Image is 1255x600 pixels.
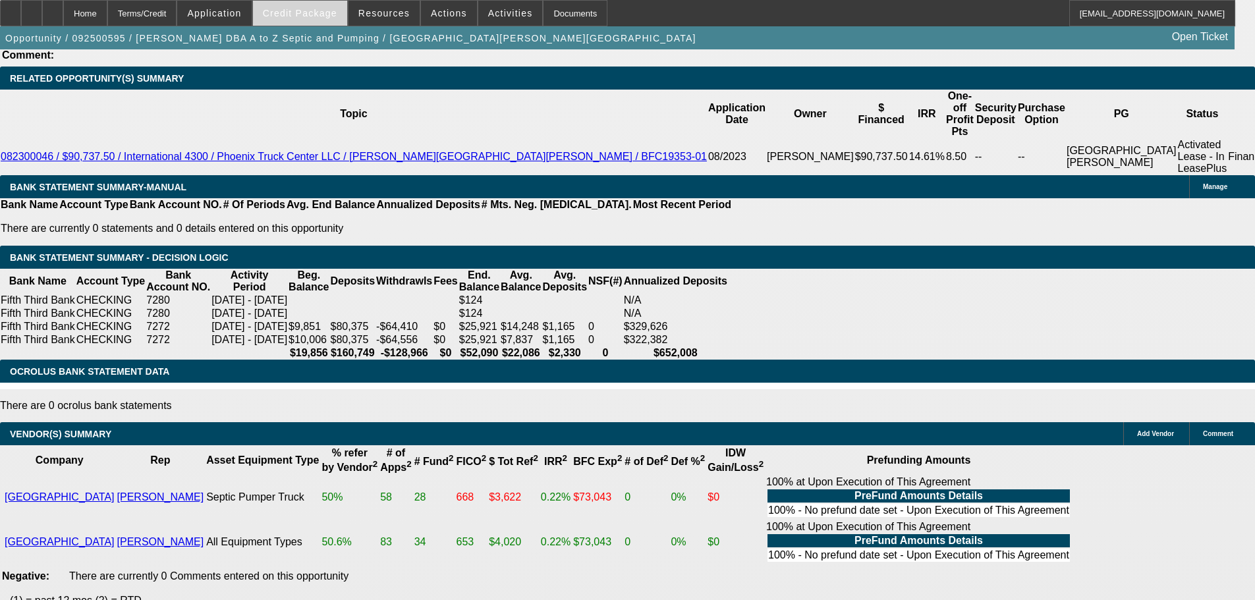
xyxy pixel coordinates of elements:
[456,476,488,519] td: 668
[329,320,376,333] td: $80,375
[945,138,974,175] td: 8.50
[572,520,623,564] td: $73,043
[211,333,288,346] td: [DATE] - [DATE]
[5,491,115,503] a: [GEOGRAPHIC_DATA]
[908,138,945,175] td: 14.61%
[431,8,467,18] span: Actions
[459,333,500,346] td: $25,921
[481,198,632,211] th: # Mts. Neg. [MEDICAL_DATA].
[211,294,288,307] td: [DATE] - [DATE]
[177,1,251,26] button: Application
[379,476,412,519] td: 58
[1017,90,1066,138] th: Purchase Option
[707,520,764,564] td: $0
[146,294,211,307] td: 7280
[867,454,971,466] b: Prefunding Amounts
[707,476,764,519] td: $0
[10,182,186,192] span: BANK STATEMENT SUMMARY-MANUAL
[206,520,320,564] td: All Equipment Types
[10,429,111,439] span: VENDOR(S) SUMMARY
[380,447,411,473] b: # of Apps
[540,476,571,519] td: 0.22%
[623,307,728,320] td: N/A
[489,456,538,467] b: $ Tot Ref
[488,8,533,18] span: Activities
[588,333,623,346] td: 0
[10,73,184,84] span: RELATED OPPORTUNITY(S) SUMMARY
[459,320,500,333] td: $25,921
[854,90,908,138] th: $ Financed
[588,346,623,360] th: 0
[459,269,500,294] th: End. Balance
[542,346,588,360] th: $2,330
[623,346,728,360] th: $652,008
[1137,430,1174,437] span: Add Vendor
[10,252,229,263] span: Bank Statement Summary - Decision Logic
[767,549,1070,562] td: 100% - No prefund date set - Upon Execution of This Agreement
[211,269,288,294] th: Activity Period
[623,269,728,294] th: Annualized Deposits
[223,198,286,211] th: # Of Periods
[376,346,433,360] th: -$128,966
[759,459,764,469] sup: 2
[624,476,669,519] td: 0
[288,320,329,333] td: $9,851
[542,269,588,294] th: Avg. Deposits
[766,138,854,175] td: [PERSON_NAME]
[421,1,477,26] button: Actions
[625,456,668,467] b: # of Def
[588,269,623,294] th: NSF(#)
[433,269,458,294] th: Fees
[908,90,945,138] th: IRR
[253,1,347,26] button: Credit Package
[542,320,588,333] td: $1,165
[433,320,458,333] td: $0
[187,8,241,18] span: Application
[329,346,376,360] th: $160,749
[321,476,378,519] td: 50%
[974,138,1017,175] td: --
[624,334,727,346] div: $322,382
[321,447,377,473] b: % refer by Vendor
[321,520,378,564] td: 50.6%
[482,453,486,463] sup: 2
[433,333,458,346] td: $0
[663,453,668,463] sup: 2
[624,520,669,564] td: 0
[329,333,376,346] td: $80,375
[376,333,433,346] td: -$64,556
[76,320,146,333] td: CHECKING
[146,320,211,333] td: 7272
[76,307,146,320] td: CHECKING
[150,454,170,466] b: Rep
[700,453,705,463] sup: 2
[36,454,84,466] b: Company
[623,294,728,307] td: N/A
[206,476,320,519] td: Septic Pumper Truck
[376,269,433,294] th: Withdrawls
[708,90,766,138] th: Application Date
[211,307,288,320] td: [DATE] - [DATE]
[456,520,488,564] td: 653
[358,8,410,18] span: Resources
[945,90,974,138] th: One-off Profit Pts
[588,320,623,333] td: 0
[69,570,349,582] span: There are currently 0 Comments entered on this opportunity
[766,90,854,138] th: Owner
[5,536,115,547] a: [GEOGRAPHIC_DATA]
[146,269,211,294] th: Bank Account NO.
[376,198,480,211] th: Annualized Deposits
[766,521,1071,563] div: 100% at Upon Execution of This Agreement
[288,333,329,346] td: $10,006
[129,198,223,211] th: Bank Account NO.
[329,269,376,294] th: Deposits
[1066,138,1177,175] td: [GEOGRAPHIC_DATA][PERSON_NAME]
[500,346,542,360] th: $22,086
[146,333,211,346] td: 7272
[288,269,329,294] th: Beg. Balance
[117,536,204,547] a: [PERSON_NAME]
[459,346,500,360] th: $52,090
[533,453,538,463] sup: 2
[373,459,377,469] sup: 2
[544,456,567,467] b: IRR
